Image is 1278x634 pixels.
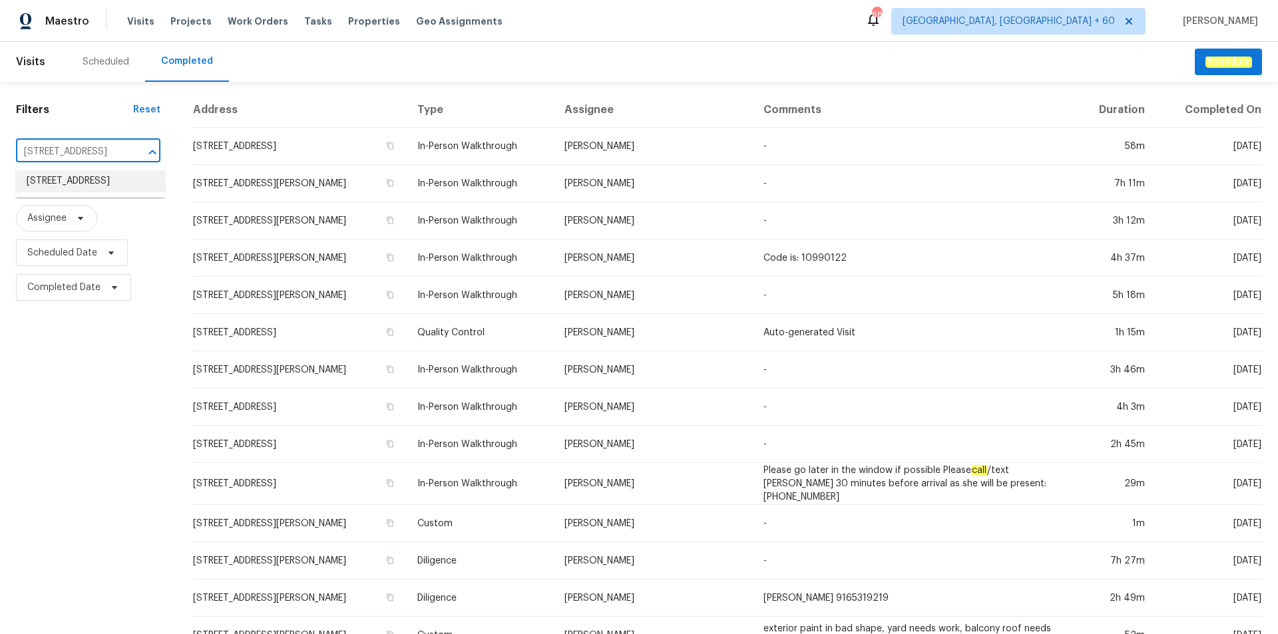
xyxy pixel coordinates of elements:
[554,128,753,165] td: [PERSON_NAME]
[348,15,400,28] span: Properties
[407,92,554,128] th: Type
[407,505,554,542] td: Custom
[1074,239,1156,277] td: 4h 37m
[1074,426,1156,463] td: 2h 45m
[1074,92,1156,128] th: Duration
[1156,314,1262,351] td: [DATE]
[384,554,396,566] button: Copy Address
[192,165,407,202] td: [STREET_ADDRESS][PERSON_NAME]
[407,426,554,463] td: In-Person Walkthrough
[192,389,407,426] td: [STREET_ADDRESS]
[1156,128,1262,165] td: [DATE]
[554,463,753,505] td: [PERSON_NAME]
[1074,351,1156,389] td: 3h 46m
[753,92,1074,128] th: Comments
[1156,165,1262,202] td: [DATE]
[384,214,396,226] button: Copy Address
[872,8,881,21] div: 688
[384,591,396,603] button: Copy Address
[1074,542,1156,579] td: 7h 27m
[384,438,396,450] button: Copy Address
[192,128,407,165] td: [STREET_ADDRESS]
[1177,15,1258,28] span: [PERSON_NAME]
[384,140,396,152] button: Copy Address
[161,55,213,68] div: Completed
[753,505,1074,542] td: -
[192,92,407,128] th: Address
[192,314,407,351] td: [STREET_ADDRESS]
[384,177,396,189] button: Copy Address
[554,202,753,239] td: [PERSON_NAME]
[554,426,753,463] td: [PERSON_NAME]
[554,277,753,314] td: [PERSON_NAME]
[554,239,753,277] td: [PERSON_NAME]
[407,202,554,239] td: In-Person Walkthrough
[143,143,162,162] button: Close
[1156,389,1262,426] td: [DATE]
[384,477,396,489] button: Copy Address
[971,465,987,476] em: call
[407,128,554,165] td: In-Person Walkthrough
[16,47,45,77] span: Visits
[407,542,554,579] td: Diligence
[1074,165,1156,202] td: 7h 11m
[83,55,129,69] div: Scheduled
[554,542,753,579] td: [PERSON_NAME]
[192,277,407,314] td: [STREET_ADDRESS][PERSON_NAME]
[27,281,101,294] span: Completed Date
[554,351,753,389] td: [PERSON_NAME]
[753,463,1074,505] td: Please go later in the window if possible Please /text [PERSON_NAME] 30 minutes before arrival as...
[192,426,407,463] td: [STREET_ADDRESS]
[384,289,396,301] button: Copy Address
[407,239,554,277] td: In-Person Walkthrough
[27,246,97,259] span: Scheduled Date
[16,103,133,116] h1: Filters
[753,389,1074,426] td: -
[753,579,1074,617] td: [PERSON_NAME] 9165319219
[1156,202,1262,239] td: [DATE]
[1156,239,1262,277] td: [DATE]
[384,363,396,375] button: Copy Address
[407,165,554,202] td: In-Person Walkthrough
[903,15,1115,28] span: [GEOGRAPHIC_DATA], [GEOGRAPHIC_DATA] + 60
[416,15,503,28] span: Geo Assignments
[384,400,396,412] button: Copy Address
[1074,505,1156,542] td: 1m
[16,170,165,192] li: [STREET_ADDRESS]
[554,92,753,128] th: Assignee
[27,212,67,225] span: Assignee
[1156,92,1262,128] th: Completed On
[407,277,554,314] td: In-Person Walkthrough
[1195,49,1262,76] button: Schedule
[753,277,1074,314] td: -
[753,314,1074,351] td: Auto-generated Visit
[1156,579,1262,617] td: [DATE]
[753,351,1074,389] td: -
[1205,57,1251,67] em: Schedule
[1156,463,1262,505] td: [DATE]
[192,505,407,542] td: [STREET_ADDRESS][PERSON_NAME]
[1156,505,1262,542] td: [DATE]
[192,579,407,617] td: [STREET_ADDRESS][PERSON_NAME]
[753,426,1074,463] td: -
[407,579,554,617] td: Diligence
[384,251,396,263] button: Copy Address
[1156,542,1262,579] td: [DATE]
[192,239,407,277] td: [STREET_ADDRESS][PERSON_NAME]
[1074,277,1156,314] td: 5h 18m
[192,463,407,505] td: [STREET_ADDRESS]
[554,389,753,426] td: [PERSON_NAME]
[753,202,1074,239] td: -
[554,579,753,617] td: [PERSON_NAME]
[384,517,396,529] button: Copy Address
[753,542,1074,579] td: -
[753,165,1074,202] td: -
[192,351,407,389] td: [STREET_ADDRESS][PERSON_NAME]
[1074,314,1156,351] td: 1h 15m
[45,15,89,28] span: Maestro
[407,463,554,505] td: In-Person Walkthrough
[554,165,753,202] td: [PERSON_NAME]
[554,505,753,542] td: [PERSON_NAME]
[127,15,154,28] span: Visits
[1074,128,1156,165] td: 58m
